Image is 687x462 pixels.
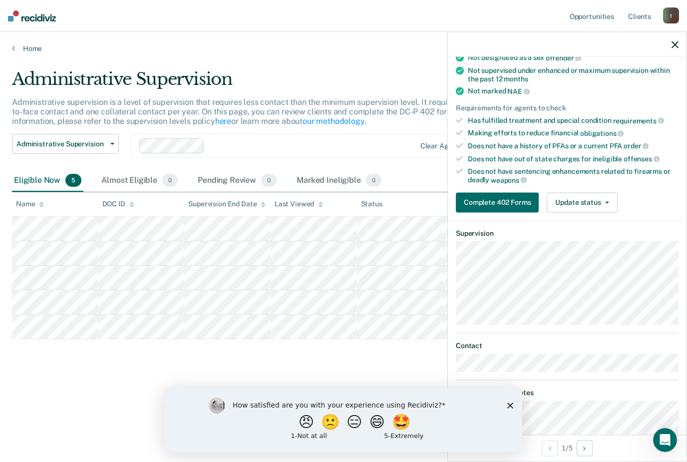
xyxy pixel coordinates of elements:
[366,174,381,187] span: 0
[468,129,679,138] div: Making efforts to reduce financial
[12,69,527,97] div: Administrative Supervision
[188,200,266,208] div: Supervision End Date
[12,44,675,53] a: Home
[215,116,231,126] a: here
[65,174,81,187] span: 5
[456,104,679,112] div: Requirements for agents to check
[16,200,44,208] div: Name
[448,435,687,461] div: 1 / 5
[456,389,679,397] dt: Relevant Contact Notes
[577,440,593,456] button: Next Opportunity
[613,116,664,124] span: requirements
[491,176,527,184] span: weapons
[456,342,679,350] dt: Contact
[468,116,679,125] div: Has fulfilled treatment and special condition
[275,200,323,208] div: Last Viewed
[580,129,624,137] span: obligations
[12,170,83,192] div: Eligible Now
[653,428,677,452] iframe: Intercom live chat
[12,97,524,126] p: Administrative supervision is a level of supervision that requires less contact than the minimum ...
[261,174,277,187] span: 0
[16,140,106,148] span: Administrative Supervision
[303,116,364,126] a: our methodology
[468,87,679,96] div: Not marked
[542,440,558,456] button: Previous Opportunity
[504,74,528,82] span: months
[468,142,679,151] div: Does not have a history of PFAs or a current PFA order
[165,388,522,452] iframe: Survey by Kim from Recidiviz
[99,170,180,192] div: Almost Eligible
[295,170,383,192] div: Marked Ineligible
[196,170,279,192] div: Pending Review
[468,154,679,163] div: Does not have out of state charges for ineligible
[663,7,679,23] div: t
[456,192,543,212] a: Navigate to form link
[162,174,178,187] span: 0
[361,200,382,208] div: Status
[102,200,134,208] div: DOC ID
[624,155,660,163] span: offenses
[456,229,679,237] dt: Supervision
[420,142,463,150] div: Clear agents
[546,54,582,62] span: offender
[456,192,539,212] button: Complete 402 Forms
[468,53,679,62] div: Not designated as a sex
[507,87,529,95] span: NAE
[468,167,679,184] div: Does not have sentencing enhancements related to firearms or deadly
[547,192,617,212] button: Update status
[8,10,56,21] img: Recidiviz
[468,66,679,83] div: Not supervised under enhanced or maximum supervision within the past 12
